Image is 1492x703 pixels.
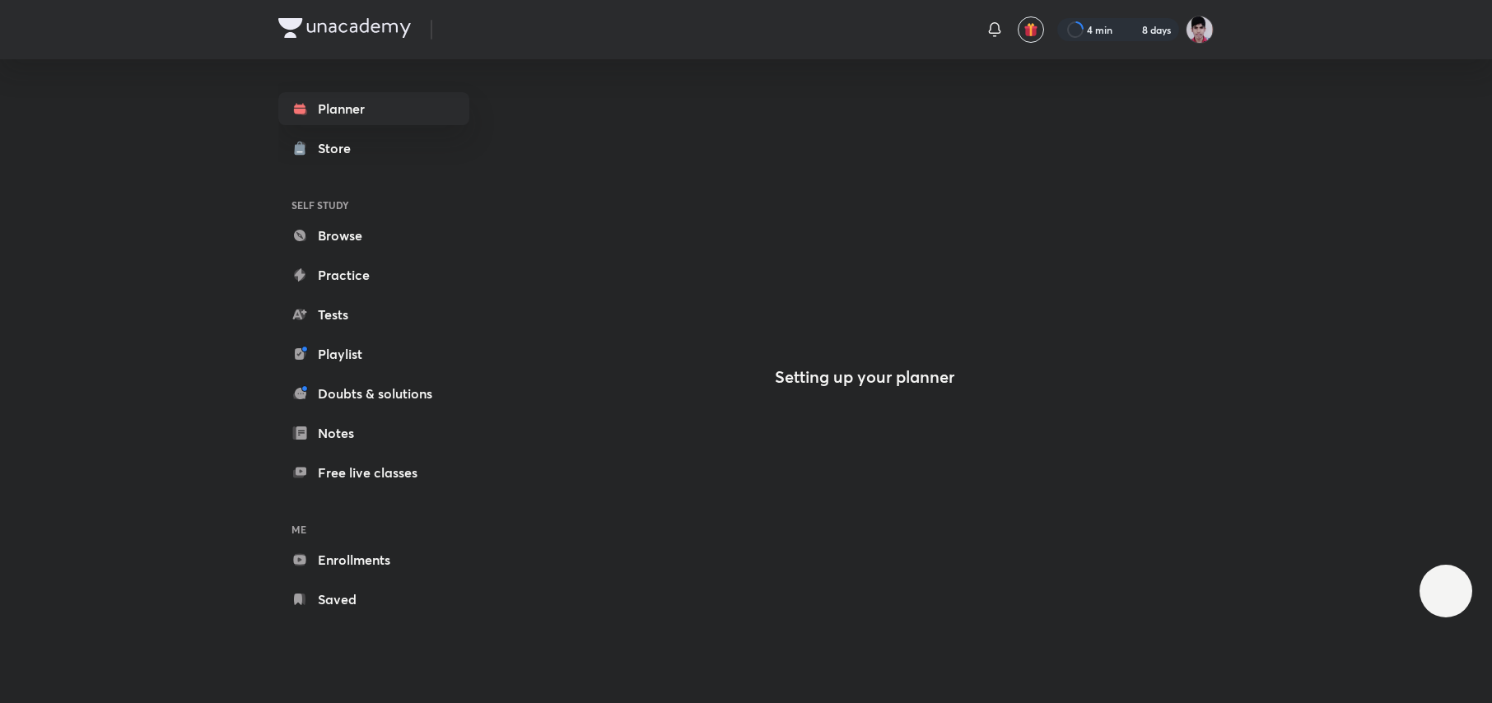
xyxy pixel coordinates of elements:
[278,456,469,489] a: Free live classes
[278,18,411,42] a: Company Logo
[318,138,361,158] div: Store
[278,219,469,252] a: Browse
[278,298,469,331] a: Tests
[1018,16,1044,43] button: avatar
[278,515,469,543] h6: ME
[1186,16,1214,44] img: Alok Mishra
[278,338,469,370] a: Playlist
[278,583,469,616] a: Saved
[1122,21,1139,38] img: streak
[1436,581,1456,601] img: ttu
[775,367,954,387] h4: Setting up your planner
[278,258,469,291] a: Practice
[278,377,469,410] a: Doubts & solutions
[278,417,469,449] a: Notes
[1023,22,1038,37] img: avatar
[278,132,469,165] a: Store
[278,18,411,38] img: Company Logo
[278,543,469,576] a: Enrollments
[278,92,469,125] a: Planner
[278,191,469,219] h6: SELF STUDY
